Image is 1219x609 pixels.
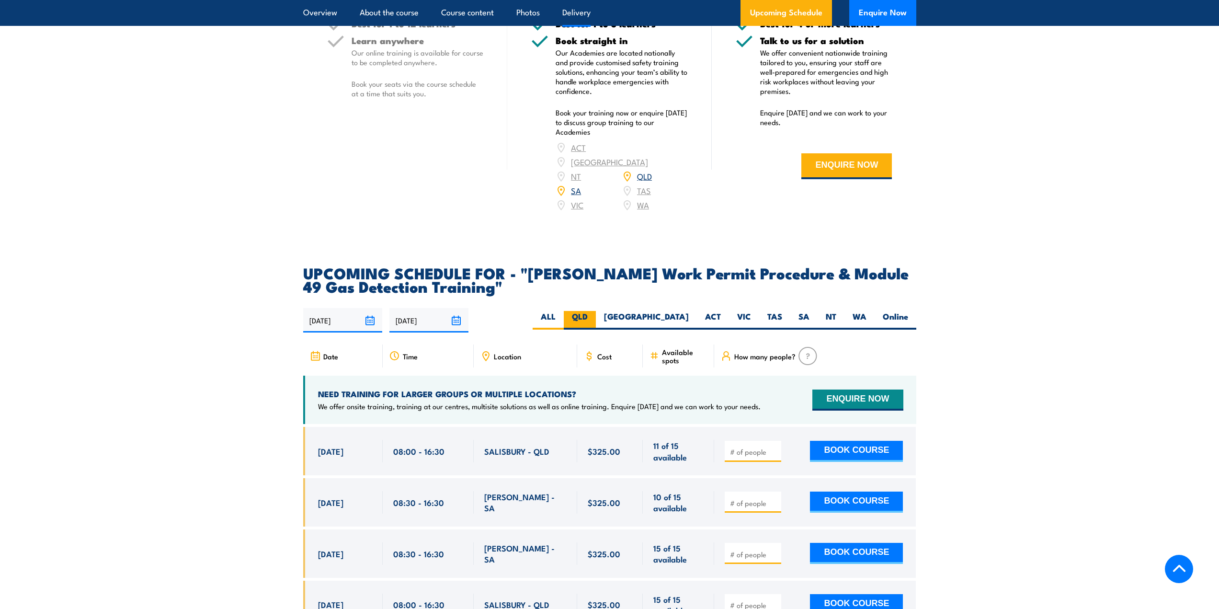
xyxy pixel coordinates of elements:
[318,446,343,457] span: [DATE]
[588,446,620,457] span: $325.00
[730,498,778,508] input: # of people
[875,311,916,330] label: Online
[734,352,796,360] span: How many people?
[760,19,892,28] h5: Best for 4 or more learners
[403,352,418,360] span: Time
[494,352,521,360] span: Location
[556,108,688,137] p: Book your training now or enquire [DATE] to discuss group training to our Academies
[393,497,444,508] span: 08:30 - 16:30
[844,311,875,330] label: WA
[637,170,652,182] a: QLD
[653,440,704,462] span: 11 of 15 available
[810,441,903,462] button: BOOK COURSE
[760,48,892,96] p: We offer convenient nationwide training tailored to you, ensuring your staff are well-prepared fo...
[810,543,903,564] button: BOOK COURSE
[564,311,596,330] label: QLD
[653,542,704,565] span: 15 of 15 available
[484,491,567,514] span: [PERSON_NAME] - SA
[662,348,707,364] span: Available spots
[484,542,567,565] span: [PERSON_NAME] - SA
[760,36,892,45] h5: Talk to us for a solution
[588,548,620,559] span: $325.00
[760,108,892,127] p: Enquire [DATE] and we can work to your needs.
[730,447,778,457] input: # of people
[596,311,697,330] label: [GEOGRAPHIC_DATA]
[318,497,343,508] span: [DATE]
[556,36,688,45] h5: Book straight in
[571,184,581,196] a: SA
[729,311,759,330] label: VIC
[812,390,903,411] button: ENQUIRE NOW
[393,548,444,559] span: 08:30 - 16:30
[556,48,688,96] p: Our Academies are located nationally and provide customised safety training solutions, enhancing ...
[303,266,916,293] h2: UPCOMING SCHEDULE FOR - "[PERSON_NAME] Work Permit Procedure & Module 49 Gas Detection Training"
[393,446,444,457] span: 08:00 - 16:30
[759,311,790,330] label: TAS
[801,153,892,179] button: ENQUIRE NOW
[303,308,382,333] input: From date
[790,311,818,330] label: SA
[533,311,564,330] label: ALL
[730,550,778,559] input: # of people
[318,402,761,411] p: We offer onsite training, training at our centres, multisite solutions as well as online training...
[556,19,688,28] h5: Best for 1 to 3 learners
[597,352,612,360] span: Cost
[352,48,484,67] p: Our online training is available for course to be completed anywhere.
[318,548,343,559] span: [DATE]
[818,311,844,330] label: NT
[352,36,484,45] h5: Learn anywhere
[318,389,761,399] h4: NEED TRAINING FOR LARGER GROUPS OR MULTIPLE LOCATIONS?
[389,308,468,333] input: To date
[323,352,338,360] span: Date
[653,491,704,514] span: 10 of 15 available
[810,492,903,513] button: BOOK COURSE
[352,79,484,98] p: Book your seats via the course schedule at a time that suits you.
[352,19,484,28] h5: Best for 1 to 12 learners
[588,497,620,508] span: $325.00
[697,311,729,330] label: ACT
[484,446,549,457] span: SALISBURY - QLD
